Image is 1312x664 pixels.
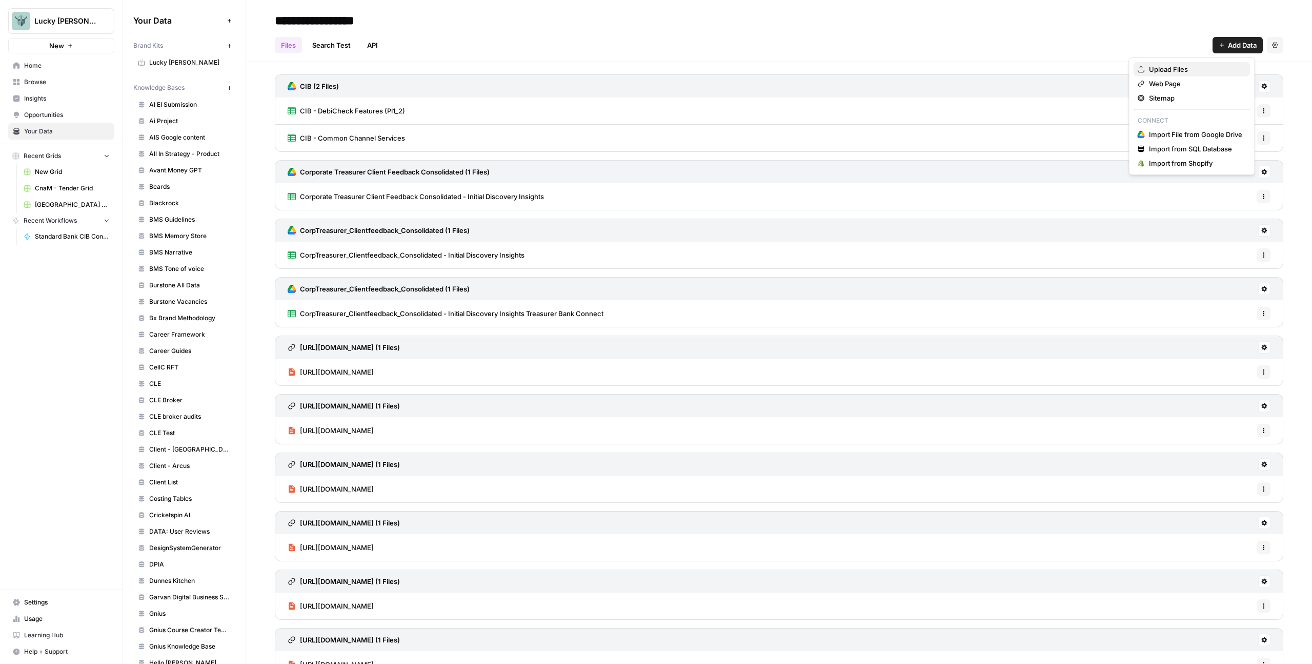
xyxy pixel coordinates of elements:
span: All In Strategy - Product [149,149,231,159]
a: All In Strategy - Product [133,146,235,162]
span: Opportunities [24,110,110,120]
span: Gnius Course Creator Temp Storage [149,626,231,635]
a: Burstone All Data [133,277,235,294]
button: Recent Workflows [8,213,114,228]
p: Connect [1134,114,1250,127]
a: Ai Project [133,113,235,129]
h3: CIB (2 Files) [300,81,339,91]
span: Career Framework [149,330,231,339]
a: AI EI Submission [133,96,235,113]
span: Import from SQL Database [1149,144,1242,154]
span: Import from Shopify [1149,158,1242,168]
a: Home [8,57,114,74]
span: Corporate Treasurer Client Feedback Consolidated - Initial Discovery Insights [300,191,544,202]
a: DPIA [133,556,235,573]
a: Career Framework [133,326,235,343]
a: Gnius Course Creator Temp Storage [133,622,235,638]
span: CLE broker audits [149,412,231,421]
span: Blackrock [149,199,231,208]
span: DATA: User Reviews [149,527,231,536]
span: Burstone Vacancies [149,297,231,306]
h3: CorpTreasurer_Clientfeedback_Consolidated (1 Files) [300,284,470,294]
button: New [8,38,114,53]
span: [GEOGRAPHIC_DATA] Tender - Stories [35,200,110,209]
span: CIB - DebiCheck Features (Pl1_2) [300,106,405,116]
a: Settings [8,594,114,611]
a: Browse [8,74,114,90]
a: [URL][DOMAIN_NAME] [288,359,374,385]
span: Gnius Knowledge Base [149,642,231,651]
a: Cricketspin AI [133,507,235,523]
div: Add Data [1129,57,1255,175]
span: Lucky [PERSON_NAME] [149,58,231,67]
span: CnaM - Tender Grid [35,184,110,193]
a: [URL][DOMAIN_NAME] (1 Files) [288,570,400,593]
span: [URL][DOMAIN_NAME] [300,542,374,553]
span: Avant Money GPT [149,166,231,175]
a: Gnius [133,606,235,622]
span: Client - [GEOGRAPHIC_DATA] [149,445,231,454]
h3: Corporate Treasurer Client Feedback Consolidated (1 Files) [300,167,490,177]
a: Gnius Knowledge Base [133,638,235,655]
span: New [49,41,64,51]
span: AI EI Submission [149,100,231,109]
a: [GEOGRAPHIC_DATA] Tender - Stories [19,197,114,213]
a: Client List [133,474,235,491]
h3: CorpTreasurer_Clientfeedback_Consolidated (1 Files) [300,225,470,236]
a: Insights [8,90,114,107]
span: Home [24,61,110,70]
a: Standard Bank CIB Connected Experiences [19,228,114,245]
a: CLE Test [133,425,235,441]
a: Lucky [PERSON_NAME] [133,54,235,71]
a: Client - Arcus [133,458,235,474]
span: Recent Workflows [24,216,77,225]
span: Client - Arcus [149,461,231,471]
span: Lucky [PERSON_NAME] [34,16,96,26]
a: [URL][DOMAIN_NAME] (1 Files) [288,453,400,476]
a: [URL][DOMAIN_NAME] [288,417,374,444]
a: CLE broker audits [133,408,235,425]
span: Sitemap [1149,93,1242,103]
a: Bx Brand Methodology [133,310,235,326]
a: Usage [8,611,114,627]
span: Gnius [149,609,231,618]
a: [URL][DOMAIN_NAME] [288,534,374,561]
button: Add Data [1213,37,1263,53]
h3: [URL][DOMAIN_NAME] (1 Files) [300,635,400,645]
a: Burstone Vacancies [133,294,235,310]
a: Dunnes Kitchen [133,573,235,589]
a: [URL][DOMAIN_NAME] (1 Files) [288,512,400,534]
h3: [URL][DOMAIN_NAME] (1 Files) [300,459,400,470]
a: CLE [133,376,235,392]
button: Workspace: Lucky Beard [8,8,114,34]
a: Beards [133,179,235,195]
span: Dunnes Kitchen [149,576,231,585]
span: Upload Files [1149,64,1242,74]
span: Your Data [133,14,223,27]
a: CorpTreasurer_Clientfeedback_Consolidated (1 Files) [288,219,470,242]
a: [URL][DOMAIN_NAME] [288,476,374,502]
a: [URL][DOMAIN_NAME] (1 Files) [288,629,400,651]
span: Knowledge Bases [133,83,185,92]
a: BMS Narrative [133,244,235,261]
a: [URL][DOMAIN_NAME] (1 Files) [288,395,400,417]
a: CorpTreasurer_Clientfeedback_Consolidated (1 Files) [288,278,470,300]
a: CnaM - Tender Grid [19,180,114,197]
span: CorpTreasurer_Clientfeedback_Consolidated - Initial Discovery Insights Treasurer Bank Connect [300,308,603,319]
a: CIB - Common Channel Services [288,125,405,151]
a: New Grid [19,164,114,180]
span: [URL][DOMAIN_NAME] [300,425,374,436]
a: Avant Money GPT [133,162,235,179]
span: Cricketspin AI [149,511,231,520]
span: AIS Google content [149,133,231,142]
span: [URL][DOMAIN_NAME] [300,484,374,494]
span: CLE [149,379,231,388]
span: Bx Brand Methodology [149,314,231,323]
span: Recent Grids [24,151,61,161]
a: BMS Guidelines [133,211,235,228]
a: CIB - DebiCheck Features (Pl1_2) [288,97,405,124]
a: Client - [GEOGRAPHIC_DATA] [133,441,235,458]
span: Beards [149,182,231,191]
a: AIS Google content [133,129,235,146]
span: BMS Memory Store [149,231,231,241]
